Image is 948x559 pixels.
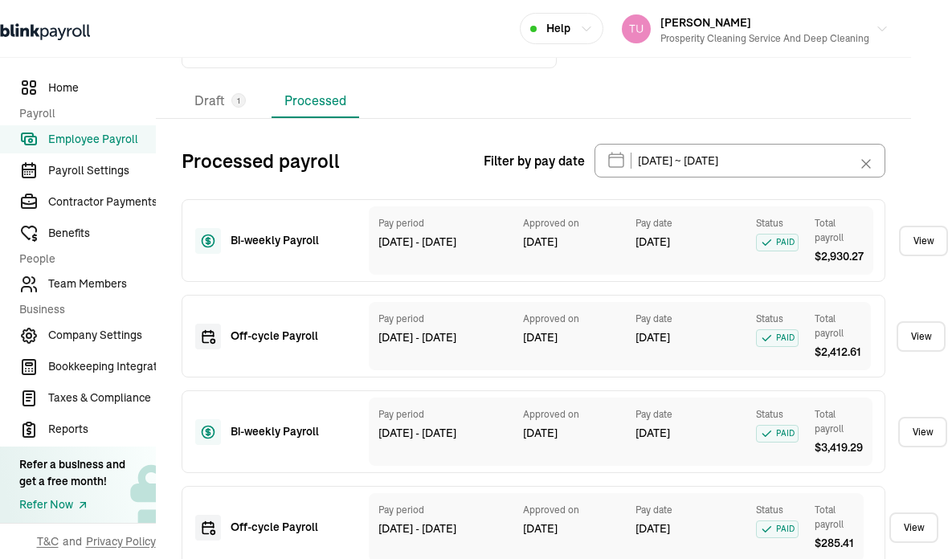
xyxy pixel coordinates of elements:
div: [DATE] [635,425,740,442]
span: Reports [48,421,192,438]
div: Total payroll [815,503,854,532]
div: Pay date [635,312,740,326]
span: Benefits [48,225,192,242]
li: Draft [182,84,259,118]
div: Pay period [378,216,507,231]
span: Taxes & Compliance [48,390,192,406]
span: Contractor Payments [48,194,192,210]
div: Total payroll [815,312,861,341]
div: [DATE] [635,329,740,346]
div: Pay period [378,407,507,422]
span: Company Settings [48,327,192,344]
div: [DATE] - [DATE] [378,329,507,346]
div: Approved on [523,216,619,231]
div: Bi-weekly Payroll [231,232,343,249]
span: $ 2,930.27 [815,248,864,265]
div: Pay date [635,503,740,517]
div: [DATE] - [DATE] [378,520,507,537]
div: Status [756,407,799,422]
span: Payroll [19,105,182,122]
div: Approved on [523,407,619,422]
div: Status [756,503,799,517]
a: Refer Now [19,496,125,513]
input: mm/dd/yyyy to mm/dd/yyyy [595,144,885,177]
div: [DATE] [635,520,740,537]
div: Refer a business and get a free month! [19,456,125,490]
div: Total payroll [815,407,863,436]
div: [DATE] [523,425,619,442]
div: Off-cycle Payroll [231,519,343,536]
span: Business [19,301,182,318]
li: Processed [272,84,359,118]
span: Team Members [48,275,192,292]
span: $ 285.41 [815,535,854,552]
span: Payroll Settings [48,162,192,179]
span: Bookkeeping Integration [48,358,192,375]
span: [PERSON_NAME] [660,15,751,30]
div: [DATE] [635,234,740,251]
span: People [19,251,182,267]
div: Pay date [635,216,740,231]
button: [PERSON_NAME]Prosperity Cleaning Service and Deep Cleaning [615,9,895,49]
div: [DATE] [523,520,619,537]
span: 1 [237,95,240,107]
div: Status [756,312,799,326]
div: Prosperity Cleaning Service and Deep Cleaning [660,31,869,46]
span: PAID [756,234,799,251]
div: Pay period [378,312,507,326]
span: PAID [756,329,799,347]
div: Pay period [378,503,507,517]
span: PAID [756,425,799,443]
span: T&C [37,533,59,549]
div: Pay date [635,407,740,422]
span: Home [48,80,192,96]
a: View [899,226,948,256]
iframe: Chat Widget [868,482,948,559]
span: $ 3,419.29 [815,439,863,456]
div: [DATE] [523,234,619,251]
span: $ 2,412.61 [815,344,861,361]
div: Bi-weekly Payroll [231,423,343,440]
div: [DATE] [523,329,619,346]
div: Off-cycle Payroll [231,328,343,345]
span: Help [546,20,570,37]
span: PAID [756,520,799,538]
button: Help [520,13,603,44]
div: [DATE] - [DATE] [378,425,507,442]
div: Approved on [523,503,619,517]
h2: Processed payroll [182,148,484,173]
div: Total payroll [815,216,864,245]
a: View [898,417,947,447]
div: Approved on [523,312,619,326]
span: Privacy Policy [86,533,156,549]
span: Filter by pay date [484,151,585,170]
a: View [897,321,946,352]
div: Status [756,216,799,231]
div: [DATE] - [DATE] [378,234,507,251]
span: Employee Payroll [48,131,192,148]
